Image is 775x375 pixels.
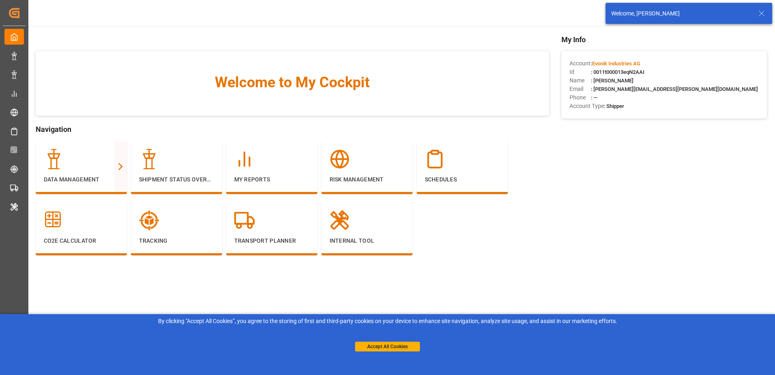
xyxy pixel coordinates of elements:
p: Internal Tool [330,237,405,245]
span: : Shipper [604,103,624,109]
p: My Reports [234,175,309,184]
span: Account [569,59,591,68]
span: : [PERSON_NAME] [591,78,634,84]
p: CO2e Calculator [44,237,119,245]
span: : [PERSON_NAME][EMAIL_ADDRESS][PERSON_NAME][DOMAIN_NAME] [591,86,758,92]
button: Accept All Cookies [355,342,420,351]
div: Welcome, [PERSON_NAME] [611,9,751,18]
span: : — [591,95,597,101]
span: Id [569,68,591,76]
p: Risk Management [330,175,405,184]
span: : [591,60,640,67]
span: Navigation [36,124,549,135]
p: Schedules [425,175,500,184]
span: : 0011t000013eqN2AAI [591,69,644,75]
span: Welcome to My Cockpit [52,71,533,93]
p: Tracking [139,237,214,245]
p: Transport Planner [234,237,309,245]
span: Account Type [569,102,604,110]
div: By clicking "Accept All Cookies”, you agree to the storing of first and third-party cookies on yo... [6,317,769,325]
span: Evonik Industries AG [592,60,640,67]
p: Data Management [44,175,119,184]
span: Email [569,85,591,93]
p: Shipment Status Overview [139,175,214,184]
span: Phone [569,93,591,102]
span: Name [569,76,591,85]
span: My Info [561,34,767,45]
